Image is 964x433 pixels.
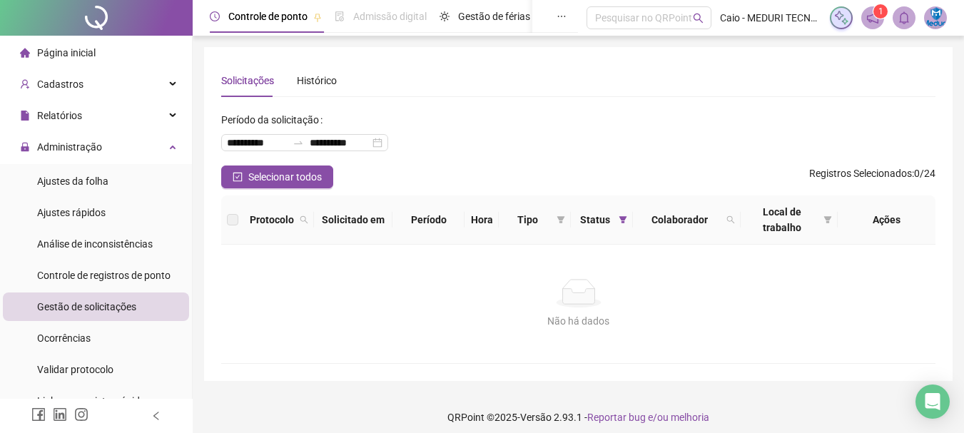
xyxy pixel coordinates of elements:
[554,209,568,230] span: filter
[823,215,832,224] span: filter
[37,175,108,187] span: Ajustes da folha
[314,195,392,245] th: Solicitado em
[746,204,818,235] span: Local de trabalho
[520,412,552,423] span: Versão
[221,73,274,88] div: Solicitações
[724,209,738,230] span: search
[809,168,912,179] span: Registros Selecionados
[866,11,879,24] span: notification
[31,407,46,422] span: facebook
[53,407,67,422] span: linkedin
[297,209,311,230] span: search
[20,48,30,58] span: home
[37,78,83,90] span: Cadastros
[228,11,308,22] span: Controle de ponto
[20,111,30,121] span: file
[821,201,835,238] span: filter
[898,11,910,24] span: bell
[465,195,499,245] th: Hora
[639,212,721,228] span: Colaborador
[37,207,106,218] span: Ajustes rápidos
[557,215,565,224] span: filter
[210,11,220,21] span: clock-circle
[293,137,304,148] span: to
[221,165,333,188] button: Selecionar todos
[74,407,88,422] span: instagram
[297,73,337,88] div: Histórico
[353,11,427,22] span: Admissão digital
[557,11,567,21] span: ellipsis
[37,301,136,312] span: Gestão de solicitações
[720,10,821,26] span: Caio - MEDURI TECNOLOGIA EM SEGURANÇA
[587,412,709,423] span: Reportar bug e/ou melhoria
[843,212,930,228] div: Ações
[504,212,551,228] span: Tipo
[20,142,30,152] span: lock
[37,364,113,375] span: Validar protocolo
[392,195,465,245] th: Período
[726,215,735,224] span: search
[238,313,918,329] div: Não há dados
[616,209,630,230] span: filter
[925,7,946,29] img: 31116
[833,10,849,26] img: sparkle-icon.fc2bf0ac1784a2077858766a79e2daf3.svg
[221,108,328,131] label: Período da solicitação
[37,270,171,281] span: Controle de registros de ponto
[300,215,308,224] span: search
[915,384,950,419] div: Open Intercom Messenger
[293,137,304,148] span: swap-right
[20,79,30,89] span: user-add
[693,13,704,24] span: search
[37,395,146,407] span: Link para registro rápido
[248,169,322,185] span: Selecionar todos
[37,141,102,153] span: Administração
[37,332,91,344] span: Ocorrências
[577,212,613,228] span: Status
[233,172,243,182] span: check-square
[37,238,153,250] span: Análise de inconsistências
[335,11,345,21] span: file-done
[619,215,627,224] span: filter
[313,13,322,21] span: pushpin
[37,47,96,58] span: Página inicial
[809,165,935,188] span: : 0 / 24
[250,212,294,228] span: Protocolo
[873,4,888,19] sup: 1
[878,6,883,16] span: 1
[151,411,161,421] span: left
[37,110,82,121] span: Relatórios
